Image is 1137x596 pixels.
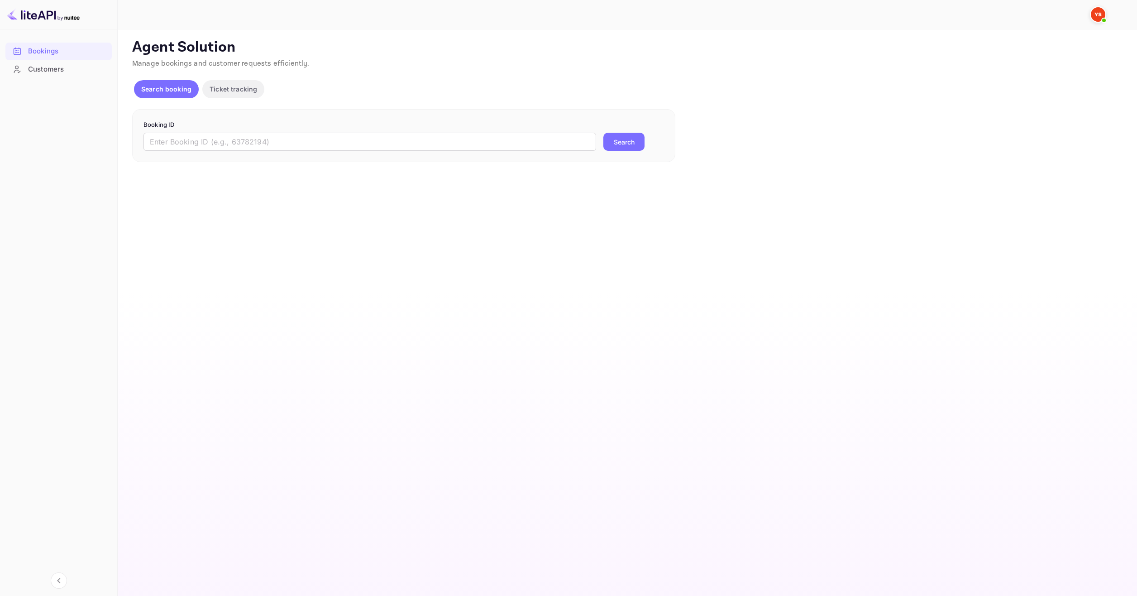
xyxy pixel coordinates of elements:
[603,133,645,151] button: Search
[28,64,107,75] div: Customers
[210,84,257,94] p: Ticket tracking
[5,61,112,77] a: Customers
[143,120,664,130] p: Booking ID
[7,7,80,22] img: LiteAPI logo
[5,43,112,60] div: Bookings
[132,59,310,68] span: Manage bookings and customer requests efficiently.
[141,84,191,94] p: Search booking
[5,43,112,59] a: Bookings
[5,61,112,78] div: Customers
[28,46,107,57] div: Bookings
[132,38,1121,57] p: Agent Solution
[51,572,67,589] button: Collapse navigation
[143,133,596,151] input: Enter Booking ID (e.g., 63782194)
[1091,7,1105,22] img: Yandex Support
